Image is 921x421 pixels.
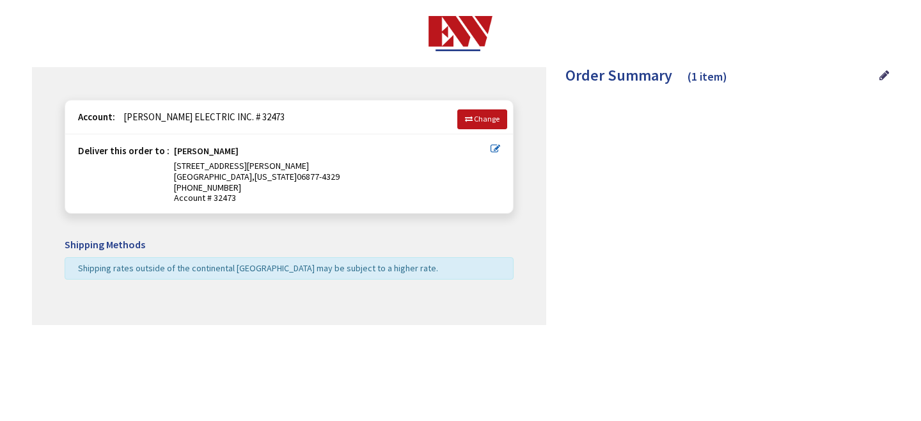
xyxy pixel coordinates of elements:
[457,109,507,129] a: Change
[78,111,115,123] strong: Account:
[565,65,672,85] span: Order Summary
[78,262,438,274] span: Shipping rates outside of the continental [GEOGRAPHIC_DATA] may be subject to a higher rate.
[174,193,491,203] span: Account # 32473
[117,111,285,123] span: [PERSON_NAME] ELECTRIC INC. # 32473
[688,69,727,84] span: (1 item)
[65,239,514,251] h5: Shipping Methods
[174,160,309,171] span: [STREET_ADDRESS][PERSON_NAME]
[474,114,500,123] span: Change
[255,171,297,182] span: [US_STATE]
[174,171,255,182] span: [GEOGRAPHIC_DATA],
[78,145,169,157] strong: Deliver this order to :
[297,171,340,182] span: 06877-4329
[174,146,239,161] strong: [PERSON_NAME]
[174,182,241,193] span: [PHONE_NUMBER]
[429,16,493,51] img: Electrical Wholesalers, Inc.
